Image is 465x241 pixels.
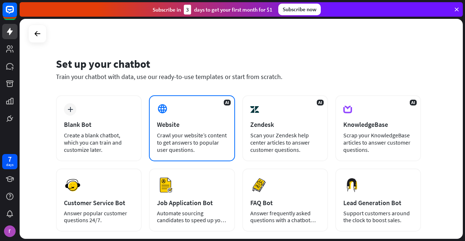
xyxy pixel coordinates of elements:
[8,156,12,162] div: 7
[157,210,227,224] div: Automate sourcing candidates to speed up your hiring process.
[343,199,413,207] div: Lead Generation Bot
[64,210,134,224] div: Answer popular customer questions 24/7.
[343,210,413,224] div: Support customers around the clock to boost sales.
[250,120,320,129] div: Zendesk
[157,132,227,153] div: Crawl your website’s content to get answers to popular user questions.
[2,154,17,169] a: 7 days
[56,57,421,71] div: Set up your chatbot
[6,3,28,25] button: Open LiveChat chat widget
[317,100,324,105] span: AI
[343,132,413,153] div: Scrap your KnowledgeBase articles to answer customer questions.
[250,210,320,224] div: Answer frequently asked questions with a chatbot and save your time.
[278,4,321,15] div: Subscribe now
[68,107,73,112] i: plus
[224,100,231,105] span: AI
[6,162,13,167] div: days
[157,120,227,129] div: Website
[64,120,134,129] div: Blank Bot
[153,5,272,14] div: Subscribe in days to get your first month for $1
[250,132,320,153] div: Scan your Zendesk help center articles to answer customer questions.
[64,132,134,153] div: Create a blank chatbot, which you can train and customize later.
[410,100,417,105] span: AI
[157,199,227,207] div: Job Application Bot
[56,72,421,81] div: Train your chatbot with data, use our ready-to-use templates or start from scratch.
[64,199,134,207] div: Customer Service Bot
[184,5,191,14] div: 3
[343,120,413,129] div: KnowledgeBase
[250,199,320,207] div: FAQ Bot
